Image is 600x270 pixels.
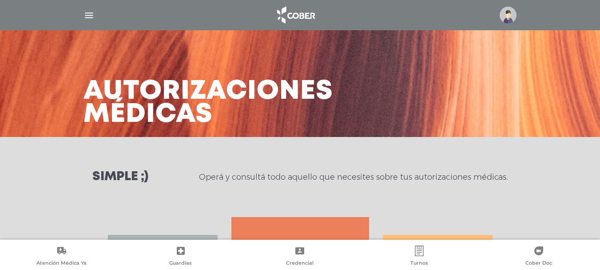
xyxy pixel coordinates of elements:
a: Guardias [121,246,241,268]
p: Operá y consultá todo aquello que necesites sobre tus autorizaciones médicas. [199,172,508,182]
span: Turnos [410,260,428,268]
a: Credencial [240,246,360,268]
h3: Autorizaciones médicas [83,80,333,126]
span: Credencial [286,260,314,268]
img: logo_cober_home-white.png [272,4,319,26]
a: Cober Doc [479,246,598,268]
img: Cober_menu-lines-white.svg [83,10,95,21]
h3: Simple ;) [92,171,148,183]
a: Atención Médica Ya [2,246,121,268]
img: profile-placeholder.svg [500,7,517,24]
span: Cober Doc [525,260,552,268]
a: Turnos [360,246,479,268]
span: Atención Médica Ya [36,260,87,268]
span: Guardias [169,260,192,268]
